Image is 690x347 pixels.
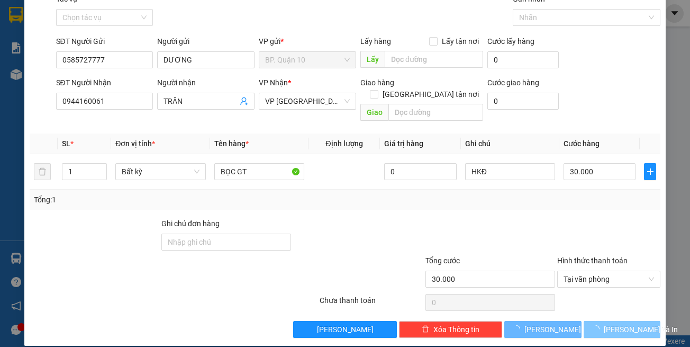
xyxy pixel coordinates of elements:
button: plus [644,163,656,180]
span: [PERSON_NAME] [524,324,581,335]
span: Tên hàng [214,139,249,148]
div: Tổng: 1 [34,194,267,206]
div: Chưa thanh toán [319,295,424,313]
span: Giao hàng [360,78,394,87]
span: Tại văn phòng [564,271,654,287]
input: Cước giao hàng [487,93,559,110]
span: [PERSON_NAME] và In [604,324,678,335]
span: plus [644,167,656,176]
label: Cước lấy hàng [487,37,534,46]
span: Bất kỳ [122,164,199,180]
input: VD: Bàn, Ghế [214,163,304,180]
span: Đơn vị tính [115,139,155,148]
input: Dọc đường [385,51,483,68]
span: Giá trị hàng [384,139,423,148]
span: Lấy [360,51,385,68]
div: Người nhận [157,77,255,88]
input: Dọc đường [388,104,483,121]
span: Lấy tận nơi [438,35,483,47]
button: delete [34,163,51,180]
span: user-add [240,97,248,105]
label: Cước giao hàng [487,78,539,87]
span: SL [62,139,70,148]
input: 0 [384,163,456,180]
div: SĐT Người Nhận [56,77,153,88]
label: Hình thức thanh toán [557,256,628,265]
span: VP Nhận [259,78,288,87]
th: Ghi chú [461,134,559,154]
button: [PERSON_NAME] [293,321,396,338]
span: loading [513,325,524,333]
span: [GEOGRAPHIC_DATA] tận nơi [378,88,483,100]
label: Ghi chú đơn hàng [161,219,220,228]
div: Người gửi [157,35,255,47]
span: loading [592,325,604,333]
button: [PERSON_NAME] [504,321,582,338]
span: Định lượng [325,139,362,148]
input: Ghi chú đơn hàng [161,234,291,251]
input: Cước lấy hàng [487,51,559,68]
span: [PERSON_NAME] [317,324,374,335]
span: Lấy hàng [360,37,391,46]
span: Tổng cước [425,256,460,265]
div: SĐT Người Gửi [56,35,153,47]
span: Xóa Thông tin [433,324,479,335]
button: deleteXóa Thông tin [399,321,502,338]
span: BP. Quận 10 [265,52,350,68]
span: delete [422,325,429,334]
input: Ghi Chú [465,163,555,180]
div: VP gửi [259,35,356,47]
span: Cước hàng [564,139,600,148]
span: VP Tây Ninh [265,93,350,109]
span: Giao [360,104,388,121]
button: [PERSON_NAME] và In [584,321,661,338]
